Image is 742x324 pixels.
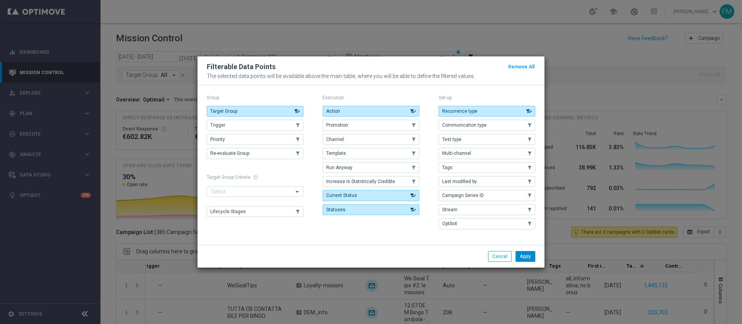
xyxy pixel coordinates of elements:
span: Trigger [210,122,225,128]
p: Execution [323,95,419,101]
button: Recurrence type [439,106,535,117]
button: Channel [323,134,419,145]
span: Stream [442,207,458,212]
h1: Target Group Criteria [207,175,303,180]
span: help_outline [253,175,258,180]
button: Lifecycle Stages [207,206,303,217]
span: Action [326,109,340,114]
button: Stream [439,204,535,215]
span: Campaign Series ID [442,193,484,198]
p: Set-up [439,95,535,101]
button: Action [323,106,419,117]
button: Promotion [323,120,419,131]
button: Optibot [439,218,535,229]
button: Cancel [488,251,512,262]
span: Last modified by [442,179,477,184]
button: Current Status [323,190,419,201]
button: Remove All [507,63,535,71]
span: Test type [442,137,461,142]
button: Tags [439,162,535,173]
span: Optibot [442,221,457,226]
span: Multi-channel [442,151,471,156]
span: Communication type [442,122,487,128]
button: Trigger [207,120,303,131]
button: Last modified by [439,176,535,187]
button: Run Anyway [323,162,419,173]
span: Statuses [326,207,345,212]
button: Statuses [323,204,419,215]
span: Lifecycle Stages [210,209,246,214]
button: Test type [439,134,535,145]
span: Run Anyway [326,165,352,170]
span: Re-evaluate Group [210,151,249,156]
button: Re-evaluate Group [207,148,303,159]
button: Increase Is Statistically Credible [323,176,419,187]
span: Priority [210,137,225,142]
button: Apply [516,251,535,262]
h2: Filterable Data Points [207,62,276,71]
button: Communication type [439,120,535,131]
p: The selected data points will be available above the main table, where you will be able to define... [207,73,535,79]
span: Tags [442,165,453,170]
button: Priority [207,134,303,145]
span: Promotion [326,122,348,128]
button: Template [323,148,419,159]
span: Recurrence type [442,109,477,114]
p: Group [207,95,303,101]
button: Multi-channel [439,148,535,159]
span: Channel [326,137,344,142]
button: Target Group [207,106,303,117]
span: Current Status [326,193,357,198]
button: Campaign Series ID [439,190,535,201]
span: Target Group [210,109,237,114]
span: Increase Is Statistically Credible [326,179,395,184]
span: Template [326,151,346,156]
